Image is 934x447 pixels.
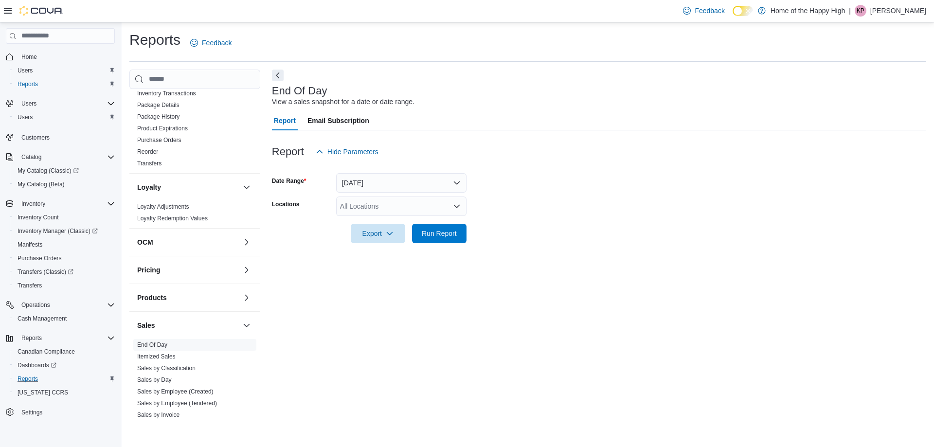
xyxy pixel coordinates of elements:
span: Customers [18,131,115,143]
span: Dashboards [18,361,56,369]
span: [US_STATE] CCRS [18,389,68,396]
span: Feedback [695,6,724,16]
a: [US_STATE] CCRS [14,387,72,398]
label: Date Range [272,177,306,185]
span: Settings [21,409,42,416]
span: Transfers (Classic) [14,266,115,278]
span: Transfers [14,280,115,291]
a: Inventory Manager (Classic) [14,225,102,237]
a: Canadian Compliance [14,346,79,358]
span: Sales by Day [137,376,172,384]
h3: Report [272,146,304,158]
a: Manifests [14,239,46,250]
span: Hide Parameters [327,147,378,157]
a: End Of Day [137,341,167,348]
input: Dark Mode [733,6,753,16]
a: Users [14,111,36,123]
span: Operations [18,299,115,311]
h3: OCM [137,237,153,247]
a: Inventory Transactions [137,90,196,97]
a: Transfers [137,160,162,167]
button: Sales [241,320,252,331]
span: Inventory Count [18,214,59,221]
span: Operations [21,301,50,309]
span: Sales by Employee (Tendered) [137,399,217,407]
span: KP [857,5,864,17]
a: Purchase Orders [137,137,181,143]
span: My Catalog (Beta) [14,179,115,190]
a: Package History [137,113,180,120]
span: Cash Management [18,315,67,322]
span: Canadian Compliance [18,348,75,356]
span: Report [274,111,296,130]
h3: Pricing [137,265,160,275]
a: Customers [18,132,54,143]
button: Sales [137,321,239,330]
a: Reports [14,373,42,385]
span: Loyalty Redemption Values [137,215,208,222]
span: My Catalog (Beta) [18,180,65,188]
span: Users [18,67,33,74]
button: Products [241,292,252,304]
span: Purchase Orders [14,252,115,264]
span: Inventory Manager (Classic) [14,225,115,237]
button: Loyalty [137,182,239,192]
button: Products [137,293,239,303]
button: [DATE] [336,173,467,193]
a: My Catalog (Classic) [14,165,83,177]
button: Users [18,98,40,109]
span: Users [14,111,115,123]
span: Itemized Sales [137,353,176,360]
button: Operations [2,298,119,312]
button: Inventory Count [10,211,119,224]
a: Sales by Invoice & Product [137,423,207,430]
button: Reports [10,372,119,386]
h3: Sales [137,321,155,330]
a: Settings [18,407,46,418]
p: [PERSON_NAME] [870,5,926,17]
button: Pricing [241,264,252,276]
span: Inventory [21,200,45,208]
a: Inventory Count [14,212,63,223]
h3: Products [137,293,167,303]
span: Inventory Count [14,212,115,223]
div: View a sales snapshot for a date or date range. [272,97,414,107]
button: Cash Management [10,312,119,325]
span: My Catalog (Classic) [18,167,79,175]
button: Catalog [18,151,45,163]
span: Washington CCRS [14,387,115,398]
button: Export [351,224,405,243]
a: Users [14,65,36,76]
span: Settings [18,406,115,418]
button: Home [2,50,119,64]
h3: Loyalty [137,182,161,192]
span: Transfers [18,282,42,289]
span: Inventory [18,198,115,210]
span: My Catalog (Classic) [14,165,115,177]
span: Users [21,100,36,107]
span: Manifests [18,241,42,249]
button: Users [10,110,119,124]
a: Transfers (Classic) [14,266,77,278]
a: Transfers (Classic) [10,265,119,279]
button: Reports [10,77,119,91]
span: Reports [14,78,115,90]
span: Email Subscription [307,111,369,130]
button: Purchase Orders [10,251,119,265]
a: Product Expirations [137,125,188,132]
span: Transfers (Classic) [18,268,73,276]
span: Package Details [137,101,180,109]
span: Reports [18,80,38,88]
button: Canadian Compliance [10,345,119,358]
a: Sales by Employee (Created) [137,388,214,395]
button: Transfers [10,279,119,292]
span: Home [18,51,115,63]
span: Purchase Orders [137,136,181,144]
button: Settings [2,405,119,419]
span: Catalog [18,151,115,163]
span: Purchase Orders [18,254,62,262]
button: Users [2,97,119,110]
button: [US_STATE] CCRS [10,386,119,399]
